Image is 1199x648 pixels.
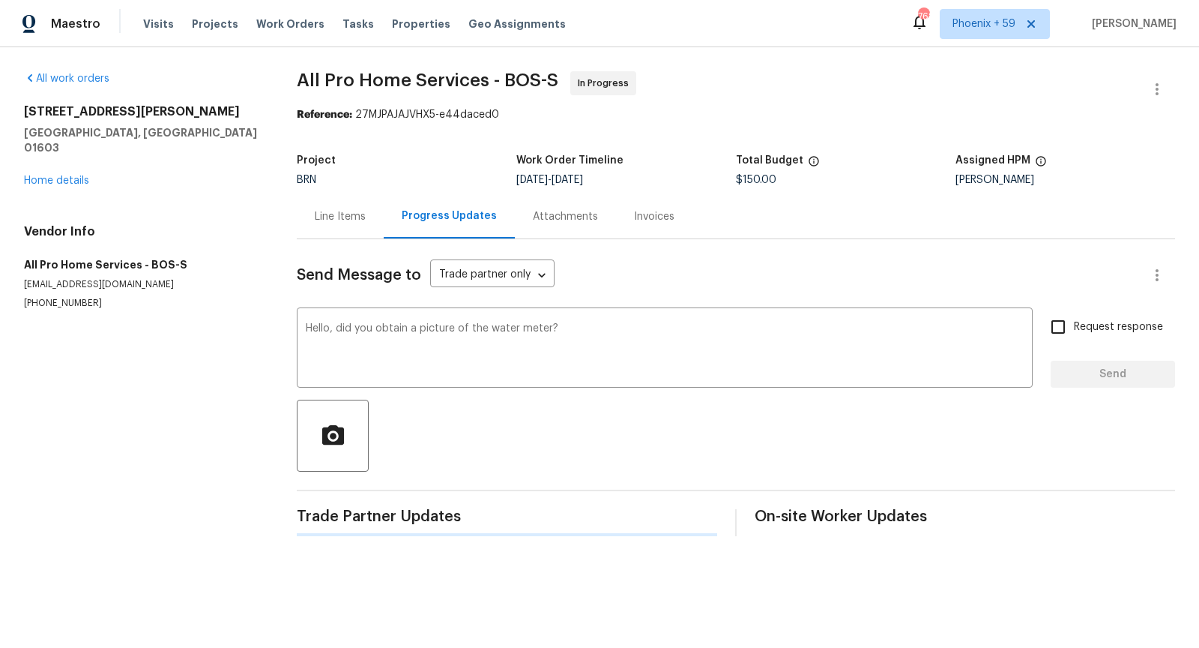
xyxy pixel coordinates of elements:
span: Tasks [342,19,374,29]
span: All Pro Home Services - BOS-S [297,71,558,89]
div: Trade partner only [430,263,555,288]
span: Work Orders [256,16,324,31]
h5: Work Order Timeline [516,155,623,166]
h5: Total Budget [736,155,803,166]
h5: [GEOGRAPHIC_DATA], [GEOGRAPHIC_DATA] 01603 [24,125,261,155]
p: [EMAIL_ADDRESS][DOMAIN_NAME] [24,278,261,291]
span: On-site Worker Updates [755,509,1175,524]
span: Maestro [51,16,100,31]
h2: [STREET_ADDRESS][PERSON_NAME] [24,104,261,119]
span: $150.00 [736,175,776,185]
span: [PERSON_NAME] [1086,16,1177,31]
span: Send Message to [297,268,421,283]
span: Request response [1074,319,1163,335]
div: Progress Updates [402,208,497,223]
span: The total cost of line items that have been proposed by Opendoor. This sum includes line items th... [808,155,820,175]
span: Projects [192,16,238,31]
p: [PHONE_NUMBER] [24,297,261,310]
span: - [516,175,583,185]
div: Line Items [315,209,366,224]
a: Home details [24,175,89,186]
span: [DATE] [516,175,548,185]
div: Invoices [634,209,674,224]
div: Attachments [533,209,598,224]
textarea: Hello, did you obtain a picture of the water meter? [306,323,1024,376]
h4: Vendor Info [24,224,261,239]
span: Visits [143,16,174,31]
div: 27MJPAJAJVHX5-e44daced0 [297,107,1175,122]
span: Geo Assignments [468,16,566,31]
span: Trade Partner Updates [297,509,717,524]
div: [PERSON_NAME] [955,175,1175,185]
span: BRN [297,175,316,185]
b: Reference: [297,109,352,120]
span: [DATE] [552,175,583,185]
h5: All Pro Home Services - BOS-S [24,257,261,272]
span: The hpm assigned to this work order. [1035,155,1047,175]
span: Properties [392,16,450,31]
h5: Project [297,155,336,166]
span: In Progress [578,76,635,91]
span: Phoenix + 59 [952,16,1015,31]
h5: Assigned HPM [955,155,1030,166]
div: 768 [918,9,928,24]
a: All work orders [24,73,109,84]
